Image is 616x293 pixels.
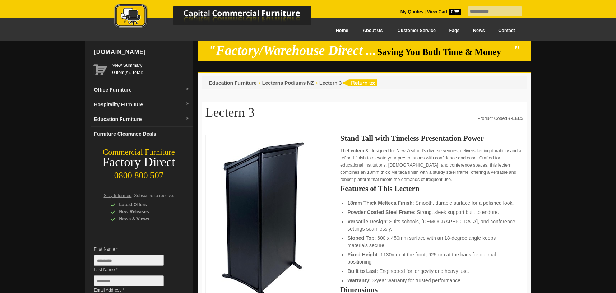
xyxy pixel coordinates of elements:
[506,116,524,121] strong: IR-LEC3
[91,112,193,127] a: Education Furnituredropdown
[85,147,193,157] div: Commercial Furniture
[94,4,346,30] img: Capital Commercial Furniture Logo
[491,23,522,39] a: Contact
[347,252,378,257] strong: Fixed Height
[110,215,179,223] div: News & Views
[513,43,520,58] em: "
[347,268,516,275] li: : Engineered for longevity and heavy use.
[208,43,376,58] em: "Factory/Warehouse Direct ...
[400,9,423,14] a: My Quotes
[355,23,389,39] a: About Us
[340,135,523,142] h2: Stand Tall with Timeless Presentation Power
[340,147,523,183] p: The , designed for New Zealand’s diverse venues, delivers lasting durability and a refined finish...
[347,218,516,232] li: : Suits schools, [DEMOGRAPHIC_DATA], and conference settings seamlessly.
[91,83,193,97] a: Office Furnituredropdown
[209,80,257,86] a: Education Furniture
[91,41,193,63] div: [DOMAIN_NAME]
[134,193,174,198] span: Subscribe to receive:
[85,157,193,167] div: Factory Direct
[259,79,260,87] li: ›
[347,277,516,284] li: : 3-year warranty for trusted performance.
[347,209,516,216] li: : Strong, sleek support built to endure.
[185,87,190,92] img: dropdown
[443,23,467,39] a: Faqs
[205,106,524,124] h1: Lectern 3
[427,9,461,14] strong: View Cart
[466,23,491,39] a: News
[94,266,175,273] span: Last Name *
[185,102,190,106] img: dropdown
[347,235,374,241] strong: Sloped Top
[426,9,460,14] a: View Cart0
[91,97,193,112] a: Hospitality Furnituredropdown
[91,127,193,141] a: Furniture Clearance Deals
[85,167,193,181] div: 0800 800 507
[347,209,414,215] strong: Powder Coated Steel Frame
[477,115,524,122] div: Product Code:
[348,148,368,153] strong: Lectern 3
[94,255,164,266] input: First Name *
[347,234,516,249] li: : 600 x 450mm surface with an 18-degree angle keeps materials secure.
[110,208,179,215] div: New Releases
[110,201,179,208] div: Latest Offers
[104,193,132,198] span: Stay Informed
[262,80,314,86] a: Lecterns Podiums NZ
[347,268,376,274] strong: Built to Last
[316,79,318,87] li: ›
[319,80,342,86] a: Lectern 3
[347,219,386,224] strong: Versatile Design
[342,79,377,86] img: return to
[377,47,512,57] span: Saving You Both Time & Money
[347,278,369,283] strong: Warranty
[185,117,190,121] img: dropdown
[347,251,516,265] li: : 1130mm at the front, 925mm at the back for optimal positioning.
[340,185,523,192] h2: Features of This Lectern
[112,62,190,69] a: View Summary
[94,246,175,253] span: First Name *
[94,4,346,32] a: Capital Commercial Furniture Logo
[347,200,412,206] strong: 18mm Thick Melteca Finish
[94,275,164,286] input: Last Name *
[449,9,461,15] span: 0
[347,199,516,206] li: : Smooth, durable surface for a polished look.
[389,23,442,39] a: Customer Service
[112,62,190,75] span: 0 item(s), Total:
